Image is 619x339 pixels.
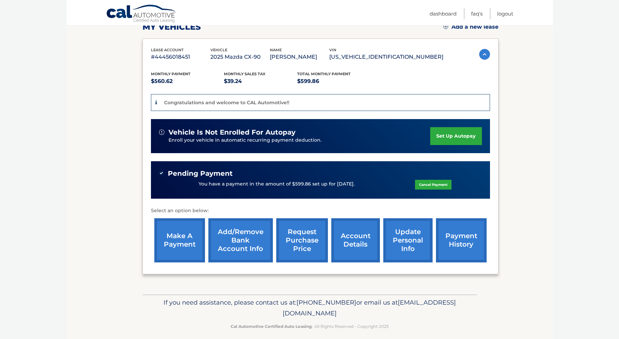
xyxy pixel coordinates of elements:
[151,52,210,62] p: #44456018451
[415,180,452,190] a: Cancel Payment
[329,52,443,62] p: [US_VEHICLE_IDENTIFICATION_NUMBER]
[471,8,483,19] a: FAQ's
[169,137,431,144] p: Enroll your vehicle in automatic recurring payment deduction.
[106,4,177,24] a: Cal Automotive
[436,218,487,262] a: payment history
[151,77,224,86] p: $560.62
[479,49,490,60] img: accordion-active.svg
[151,72,190,76] span: Monthly Payment
[151,207,490,215] p: Select an option below:
[208,218,273,262] a: Add/Remove bank account info
[143,22,201,32] h2: my vehicles
[151,48,184,52] span: lease account
[331,218,380,262] a: account details
[430,127,482,145] a: set up autopay
[297,77,370,86] p: $599.86
[297,72,351,76] span: Total Monthly Payment
[329,48,336,52] span: vin
[224,72,265,76] span: Monthly sales Tax
[168,169,233,178] span: Pending Payment
[443,24,498,30] a: Add a new lease
[443,24,448,29] img: add.svg
[296,299,356,306] span: [PHONE_NUMBER]
[430,8,457,19] a: Dashboard
[383,218,433,262] a: update personal info
[210,52,270,62] p: 2025 Mazda CX-90
[231,324,312,329] strong: Cal Automotive Certified Auto Leasing
[154,218,205,262] a: make a payment
[147,323,472,330] p: - All Rights Reserved - Copyright 2025
[159,130,164,135] img: alert-white.svg
[270,52,329,62] p: [PERSON_NAME]
[210,48,227,52] span: vehicle
[276,218,328,262] a: request purchase price
[224,77,297,86] p: $39.24
[199,180,355,188] p: You have a payment in the amount of $599.86 set up for [DATE].
[147,297,472,319] p: If you need assistance, please contact us at: or email us at
[159,171,164,175] img: check-green.svg
[270,48,282,52] span: name
[497,8,513,19] a: Logout
[169,128,295,137] span: vehicle is not enrolled for autopay
[164,100,289,106] p: Congratulations and welcome to CAL Automotive!!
